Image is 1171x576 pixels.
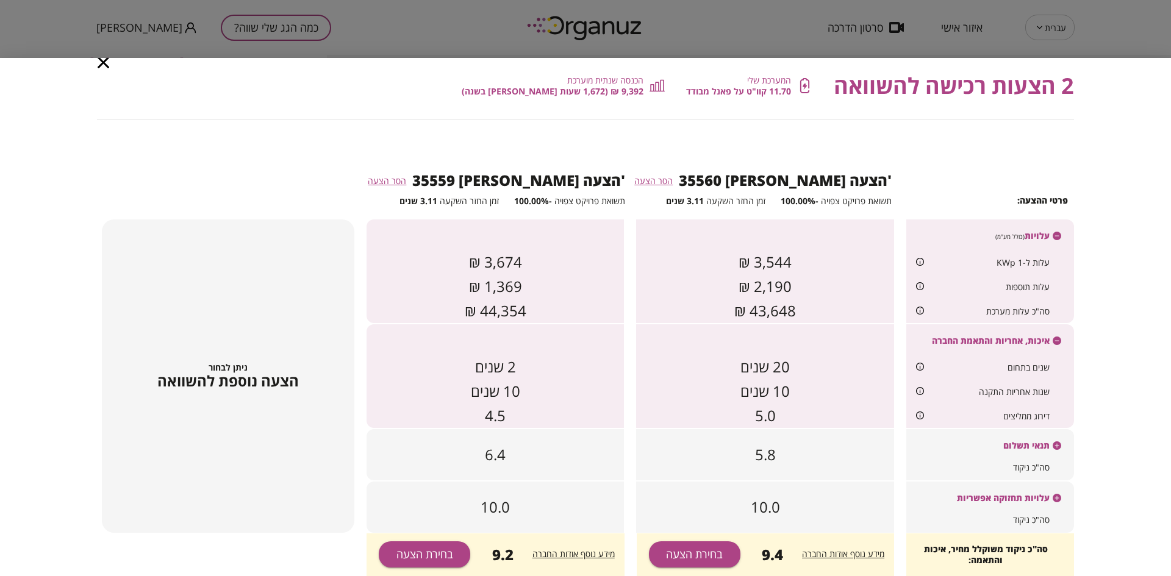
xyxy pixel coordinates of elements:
[481,496,510,518] span: 10.0
[957,492,1050,512] span: עלויות תחזוקה אפשריות
[740,356,790,378] span: 20 שנים
[532,549,615,560] span: מידע נוסף אודות החברה
[368,176,406,187] button: הסר הצעה
[1017,194,1068,206] span: פרטי ההצעה:
[367,324,1074,355] div: איכות, אחריות והתאמת החברה
[440,196,499,210] span: זמן החזר השקעה
[802,549,884,560] span: מידע נוסף אודות החברה
[634,176,673,187] button: הסר הצעה
[465,300,526,322] span: 44,354 ₪
[367,482,1074,533] div: עלויות תחזוקה אפשריותסה"כ ניקוד10.010.0
[932,335,1050,355] span: איכות, אחריות והתאמת החברה
[514,196,552,210] span: -100.00%
[1003,440,1050,460] span: תנאי תשלום
[485,405,506,427] span: 4.5
[747,75,791,87] span: המערכת שלי
[649,542,740,568] button: בחירת הצעה
[986,305,1050,317] span: סה"כ עלות מערכת
[1006,281,1050,293] span: עלות תוספות
[367,219,1074,250] div: עלויות(כולל מע"מ)
[706,196,765,210] span: זמן החזר השקעה
[995,232,1025,241] span: (כולל מע"מ)
[686,86,791,96] span: 11.70 קוו"ט על פאנל מבודד
[751,496,780,518] span: 10.0
[1013,514,1050,525] span: סה"כ ניקוד
[740,380,790,402] span: 10 שנים
[469,276,522,297] span: 1,369 ₪
[739,251,792,273] span: 3,544 ₪
[399,196,437,210] span: 3.11 שנים
[462,86,643,96] span: 9,392 ₪ (1,672 שעות [PERSON_NAME] בשנה)
[1013,461,1050,473] span: סה"כ ניקוד
[666,196,704,210] span: 3.11 שנים
[997,257,1050,268] span: עלות ל-1 KWp
[1008,361,1050,373] span: שנים בתחום
[471,380,520,402] span: 10 שנים
[368,175,406,187] span: הסר הצעה
[412,170,625,190] span: 'הצעה [PERSON_NAME] 35559
[157,372,299,389] span: הצעה נוספת להשוואה
[567,75,643,87] span: הכנסה שנתית מוערכת
[755,444,776,466] span: 5.8
[781,196,818,210] span: -100.00%
[821,196,892,210] span: תשואת פרויקט צפויה
[995,230,1050,250] span: עלויות
[554,196,625,210] span: תשואת פרויקט צפויה
[739,276,792,297] span: 2,190 ₪
[834,69,1074,102] span: 2 הצעות רכישה להשוואה
[762,546,783,563] span: 9.4
[755,405,776,427] span: 5.0
[1003,410,1050,422] span: דירוג ממליצים
[532,549,615,561] button: מידע נוסף אודות החברה
[209,362,248,372] span: ניתן לבחור
[909,544,1062,566] span: סה"כ ניקוד משוקלל מחיר, איכות והתאמה:
[475,356,516,378] span: 2 שנים
[379,542,470,568] button: בחירת הצעה
[634,175,673,187] span: הסר הצעה
[485,444,506,466] span: 6.4
[679,170,892,190] span: 'הצעה [PERSON_NAME] 35560
[367,429,1074,480] div: תנאי תשלוםסה"כ ניקוד5.86.4
[802,549,884,561] button: מידע נוסף אודות החברה
[979,386,1050,397] span: שנות אחריות התקנה
[469,251,522,273] span: 3,674 ₪
[492,546,514,563] span: 9.2
[734,300,796,322] span: 43,648 ₪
